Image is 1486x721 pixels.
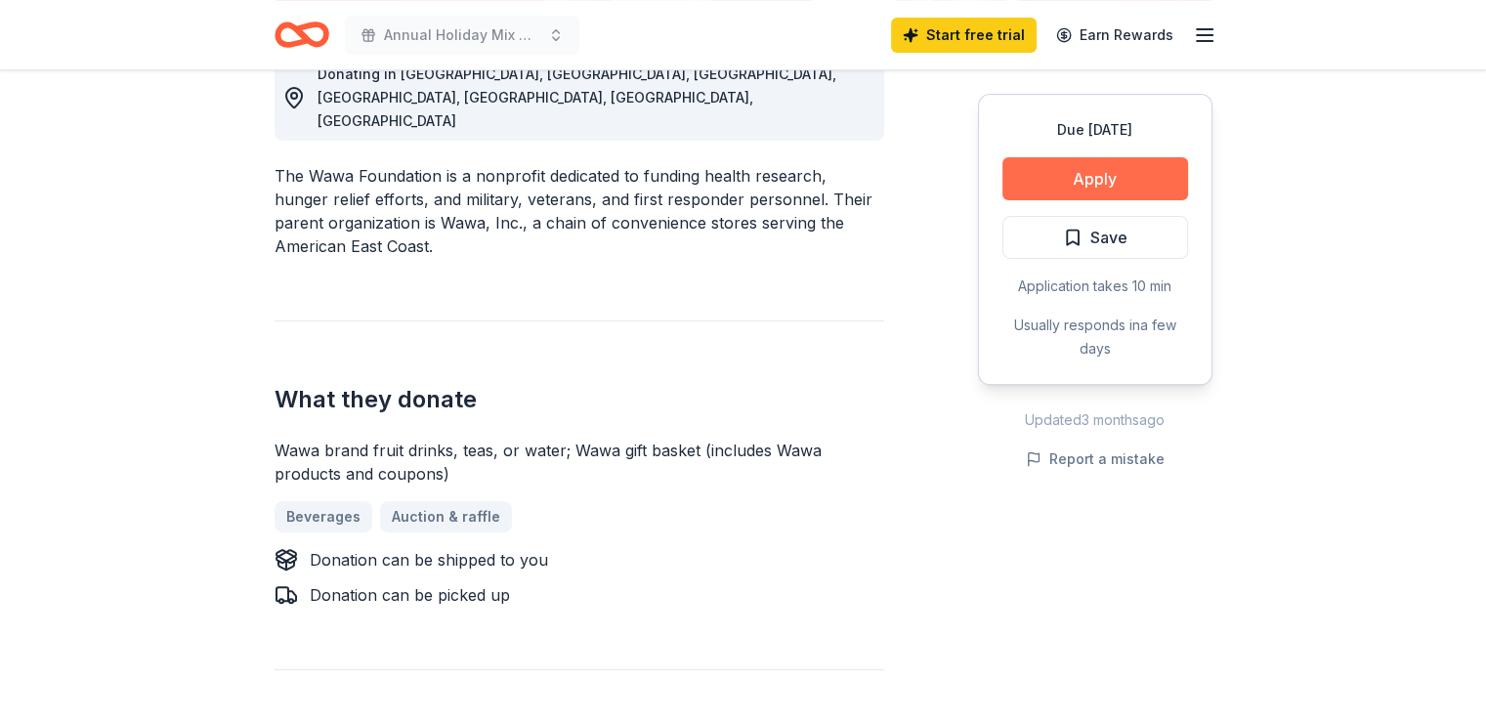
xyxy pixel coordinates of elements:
span: Save [1090,225,1127,250]
div: Usually responds in a few days [1002,314,1188,360]
span: Annual Holiday Mix N Mingle [384,23,540,47]
h2: What they donate [275,384,884,415]
div: Donation can be shipped to you [310,548,548,572]
div: Due [DATE] [1002,118,1188,142]
button: Annual Holiday Mix N Mingle [345,16,579,55]
a: Auction & raffle [380,501,512,532]
div: Updated 3 months ago [978,408,1212,432]
span: Donating in [GEOGRAPHIC_DATA], [GEOGRAPHIC_DATA], [GEOGRAPHIC_DATA], [GEOGRAPHIC_DATA], [GEOGRAPH... [318,65,836,129]
button: Save [1002,216,1188,259]
div: Wawa brand fruit drinks, teas, or water; Wawa gift basket (includes Wawa products and coupons) [275,439,884,486]
a: Beverages [275,501,372,532]
div: Donation can be picked up [310,583,510,607]
button: Report a mistake [1026,447,1165,471]
div: Application takes 10 min [1002,275,1188,298]
button: Apply [1002,157,1188,200]
a: Start free trial [891,18,1037,53]
div: The Wawa Foundation is a nonprofit dedicated to funding health research, hunger relief efforts, a... [275,164,884,258]
a: Earn Rewards [1044,18,1185,53]
a: Home [275,12,329,58]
